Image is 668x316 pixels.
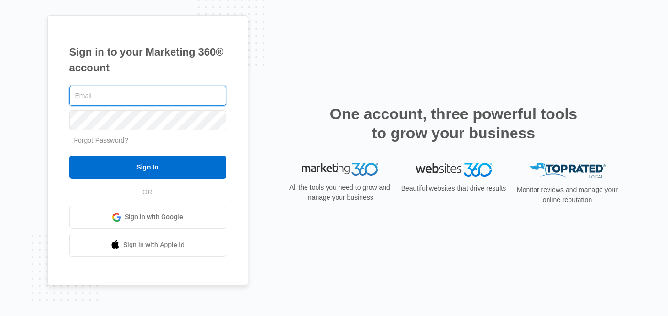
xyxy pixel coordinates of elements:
img: Websites 360 [416,163,492,177]
p: Monitor reviews and manage your online reputation [514,185,621,205]
img: Top Rated Local [529,163,606,179]
img: Marketing 360 [302,163,378,176]
h1: Sign in to your Marketing 360® account [69,44,226,76]
span: Sign in with Apple Id [123,240,185,250]
a: Sign in with Apple Id [69,234,226,257]
a: Sign in with Google [69,206,226,229]
h2: One account, three powerful tools to grow your business [327,104,580,143]
input: Sign In [69,156,226,179]
p: Beautiful websites that drive results [400,183,507,193]
span: Sign in with Google [125,212,183,222]
span: OR [136,187,159,197]
a: Forgot Password? [74,136,129,144]
input: Email [69,86,226,106]
p: All the tools you need to grow and manage your business [286,182,394,203]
